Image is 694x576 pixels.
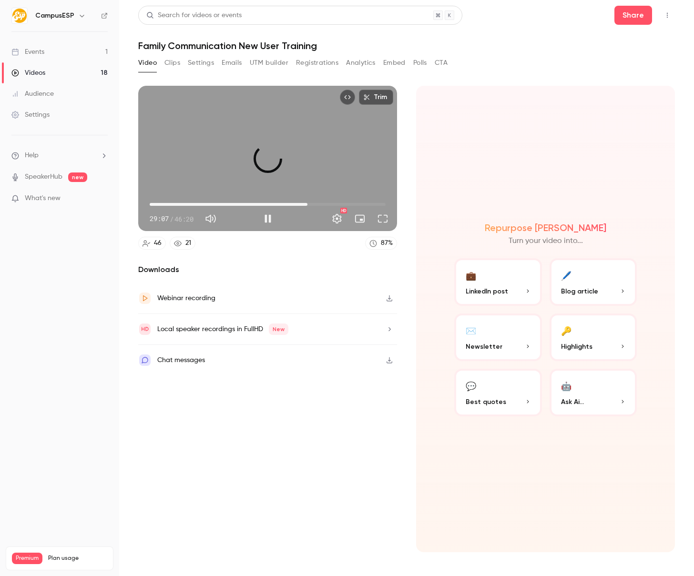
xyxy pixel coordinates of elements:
[185,238,191,248] div: 21
[25,151,39,161] span: Help
[466,397,506,407] span: Best quotes
[561,268,572,283] div: 🖊️
[413,55,427,71] button: Polls
[12,8,27,23] img: CampusESP
[11,47,44,57] div: Events
[660,8,675,23] button: Top Bar Actions
[150,214,194,224] div: 29:07
[346,55,376,71] button: Analytics
[11,68,45,78] div: Videos
[359,90,393,105] button: Trim
[250,55,288,71] button: UTM builder
[561,342,592,352] span: Highlights
[365,237,397,250] a: 87%
[466,378,476,393] div: 💬
[381,238,393,248] div: 87 %
[373,209,392,228] button: Full screen
[466,342,502,352] span: Newsletter
[150,214,169,224] span: 29:07
[454,313,542,361] button: ✉️Newsletter
[164,55,180,71] button: Clips
[466,286,508,296] span: LinkedIn post
[157,323,288,335] div: Local speaker recordings in FullHD
[138,264,397,275] h2: Downloads
[454,258,542,306] button: 💼LinkedIn post
[146,10,242,20] div: Search for videos or events
[466,268,476,283] div: 💼
[435,55,448,71] button: CTA
[35,11,74,20] h6: CampusESP
[466,323,476,338] div: ✉️
[25,172,62,182] a: SpeakerHub
[561,323,572,338] div: 🔑
[550,313,637,361] button: 🔑Highlights
[340,90,355,105] button: Embed video
[296,55,338,71] button: Registrations
[485,222,606,233] h2: Repurpose [PERSON_NAME]
[561,286,598,296] span: Blog article
[154,238,162,248] div: 46
[25,193,61,203] span: What's new
[327,209,347,228] button: Settings
[68,172,87,182] span: new
[269,323,288,335] span: New
[509,235,583,247] p: Turn your video into...
[561,397,584,407] span: Ask Ai...
[350,209,369,228] button: Turn on miniplayer
[561,378,572,393] div: 🤖
[550,369,637,416] button: 🤖Ask Ai...
[96,194,108,203] iframe: Noticeable Trigger
[170,237,195,250] a: 21
[138,40,675,51] h1: Family Communication New User Training
[174,214,194,224] span: 46:20
[48,555,107,562] span: Plan usage
[614,6,652,25] button: Share
[138,237,166,250] a: 46
[138,55,157,71] button: Video
[258,209,277,228] button: Pause
[550,258,637,306] button: 🖊️Blog article
[11,110,50,120] div: Settings
[222,55,242,71] button: Emails
[188,55,214,71] button: Settings
[454,369,542,416] button: 💬Best quotes
[201,209,220,228] button: Mute
[383,55,406,71] button: Embed
[170,214,173,224] span: /
[12,553,42,564] span: Premium
[157,293,215,304] div: Webinar recording
[11,89,54,99] div: Audience
[11,151,108,161] li: help-dropdown-opener
[340,208,347,213] div: HD
[157,354,205,366] div: Chat messages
